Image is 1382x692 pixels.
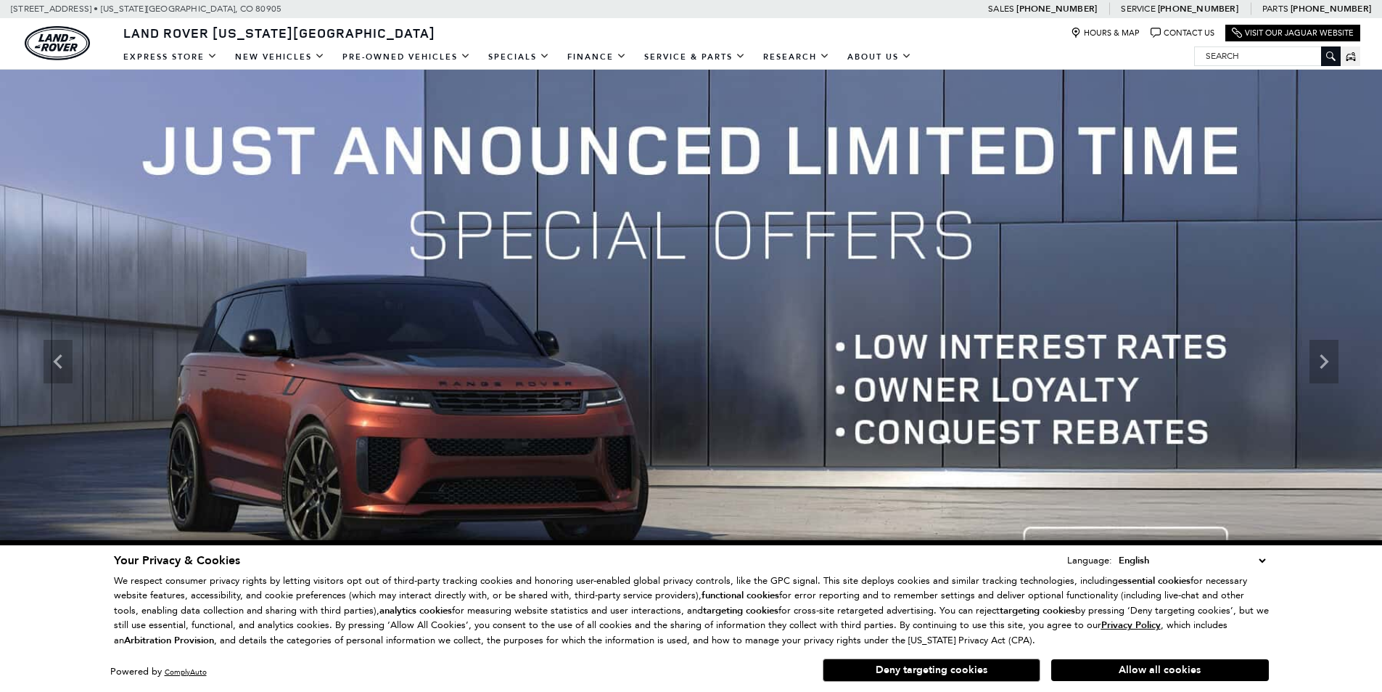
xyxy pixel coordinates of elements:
[1158,3,1238,15] a: [PHONE_NUMBER]
[1262,4,1288,14] span: Parts
[1115,553,1269,569] select: Language Select
[115,44,921,70] nav: Main Navigation
[636,44,754,70] a: Service & Parts
[115,44,226,70] a: EXPRESS STORE
[44,340,73,383] div: Previous
[110,667,207,677] div: Powered by
[1309,340,1338,383] div: Next
[1121,4,1155,14] span: Service
[1195,47,1340,65] input: Search
[1051,659,1269,681] button: Allow all cookies
[754,44,839,70] a: Research
[1101,619,1161,632] u: Privacy Policy
[1151,28,1214,38] a: Contact Us
[839,44,921,70] a: About Us
[114,574,1269,648] p: We respect consumer privacy rights by letting visitors opt out of third-party tracking cookies an...
[25,26,90,60] a: land-rover
[1067,555,1112,565] div: Language:
[165,667,207,677] a: ComplyAuto
[226,44,334,70] a: New Vehicles
[1291,3,1371,15] a: [PHONE_NUMBER]
[115,24,444,41] a: Land Rover [US_STATE][GEOGRAPHIC_DATA]
[823,659,1040,682] button: Deny targeting cookies
[379,604,452,617] strong: analytics cookies
[334,44,480,70] a: Pre-Owned Vehicles
[1071,28,1140,38] a: Hours & Map
[124,634,214,647] strong: Arbitration Provision
[114,553,240,569] span: Your Privacy & Cookies
[703,604,778,617] strong: targeting cookies
[480,44,559,70] a: Specials
[1232,28,1354,38] a: Visit Our Jaguar Website
[1118,574,1190,587] strong: essential cookies
[11,4,281,14] a: [STREET_ADDRESS] • [US_STATE][GEOGRAPHIC_DATA], CO 80905
[25,26,90,60] img: Land Rover
[1016,3,1097,15] a: [PHONE_NUMBER]
[1101,619,1161,630] a: Privacy Policy
[988,4,1014,14] span: Sales
[1000,604,1075,617] strong: targeting cookies
[123,24,435,41] span: Land Rover [US_STATE][GEOGRAPHIC_DATA]
[559,44,636,70] a: Finance
[702,589,779,602] strong: functional cookies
